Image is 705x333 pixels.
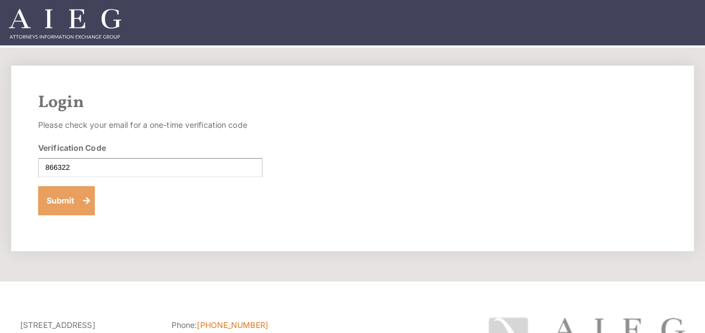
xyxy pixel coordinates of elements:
li: Phone: [172,317,306,333]
label: Verification Code [38,142,106,154]
h2: Login [38,92,667,113]
button: Submit [38,186,95,215]
a: [PHONE_NUMBER] [197,320,268,330]
p: Please check your email for a one-time verification code [38,117,262,133]
img: Attorneys Information Exchange Group [9,9,121,39]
